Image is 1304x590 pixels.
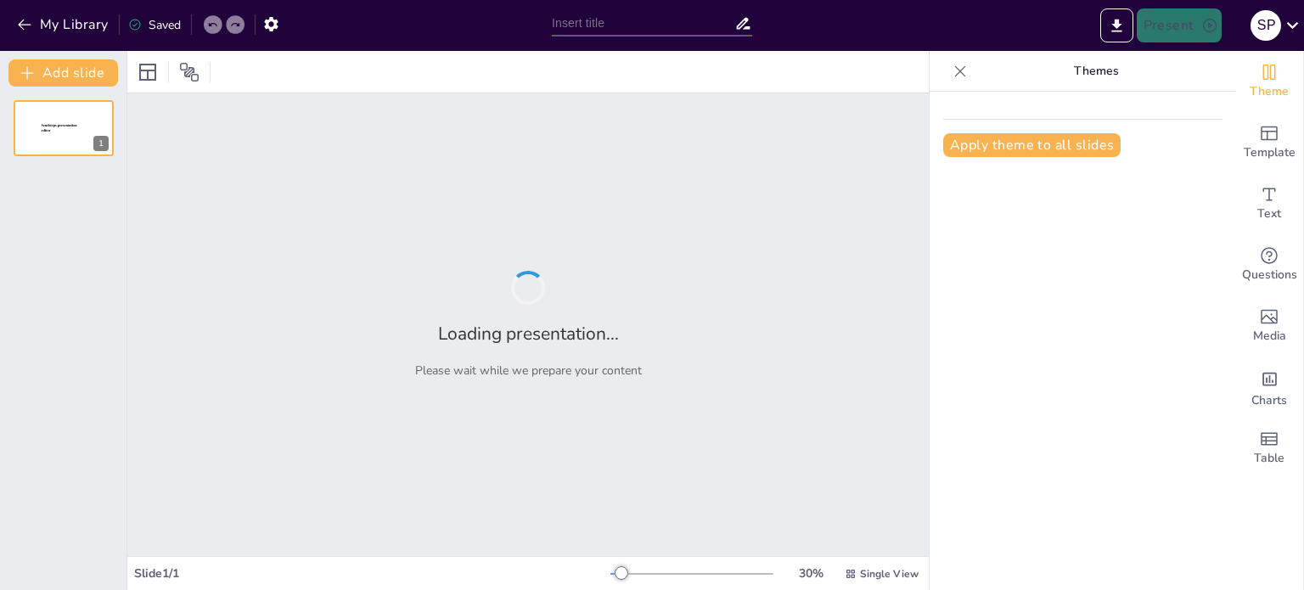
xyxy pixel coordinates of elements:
[1235,295,1303,357] div: Add images, graphics, shapes or video
[552,11,734,36] input: Insert title
[134,59,161,86] div: Layout
[1253,327,1286,346] span: Media
[134,565,610,582] div: Slide 1 / 1
[1251,10,1281,41] div: S P
[1257,205,1281,223] span: Text
[943,133,1121,157] button: Apply theme to all slides
[1242,266,1297,284] span: Questions
[1235,418,1303,479] div: Add a table
[1251,391,1287,410] span: Charts
[974,51,1218,92] p: Themes
[179,62,200,82] span: Position
[93,136,109,151] div: 1
[1235,173,1303,234] div: Add text boxes
[1100,8,1133,42] button: Export to PowerPoint
[128,17,181,33] div: Saved
[1137,8,1222,42] button: Present
[1250,82,1289,101] span: Theme
[438,322,619,346] h2: Loading presentation...
[42,124,77,133] span: Sendsteps presentation editor
[1244,143,1296,162] span: Template
[1235,357,1303,418] div: Add charts and graphs
[1235,51,1303,112] div: Change the overall theme
[415,362,642,379] p: Please wait while we prepare your content
[14,100,114,156] div: 1
[1251,8,1281,42] button: S P
[13,11,115,38] button: My Library
[1254,449,1284,468] span: Table
[1235,234,1303,295] div: Get real-time input from your audience
[1235,112,1303,173] div: Add ready made slides
[8,59,118,87] button: Add slide
[790,565,831,582] div: 30 %
[860,567,919,581] span: Single View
